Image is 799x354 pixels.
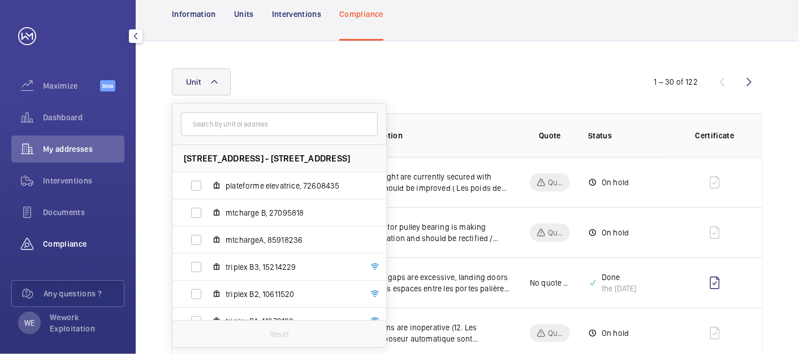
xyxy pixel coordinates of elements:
span: Compliance [43,238,124,250]
p: On hold [602,177,629,188]
input: Search by unit or address [181,112,378,136]
p: Counterweight filler weight are currently secured with wooden wedges, this should be improved ( L... [304,171,512,194]
p: 2. The top of shaft divertor pulley bearing is making excessive noise in operation and should be ... [304,221,512,244]
p: Wework Exploitation [50,312,118,334]
p: 8. Various landing door gaps are excessive, landing doors to be realigned (8. Divers espaces entr... [304,272,512,294]
p: Status [588,130,672,141]
span: mtcharge B, 27095818 [226,207,357,218]
p: Done [602,272,637,283]
span: Dashboard [43,112,124,123]
span: Unit [186,77,201,86]
p: Insurance item description [304,130,512,141]
div: 1 – 30 of 122 [654,76,698,88]
span: Interventions [43,175,124,186]
span: mtchargeA, 85918236 [226,234,357,246]
p: Certificate [690,130,740,141]
p: On hold [602,327,629,339]
p: Compliance [339,8,383,20]
span: Any questions ? [44,288,124,299]
p: Information [172,8,216,20]
p: Quote [539,130,561,141]
div: the [DATE] [602,283,637,294]
p: 12. Autodialler pictograms are inoperative (12. Les pictogrammes du composeur automatique sont in... [304,322,512,344]
p: Reset [270,329,289,340]
span: triplex B3, 15214229 [226,261,357,273]
span: Maximize [43,80,100,91]
span: My addresses [43,143,124,155]
p: WE [24,317,34,329]
p: Quote pending [548,177,563,188]
span: plateforme elevatrice, 72608435 [226,180,357,191]
span: triplex B2, 10611520 [226,289,357,300]
p: Quote pending [548,227,563,238]
p: No quote needed [530,277,570,289]
p: On hold [602,227,629,238]
button: Unit [172,68,231,95]
p: Interventions [272,8,322,20]
p: Quote pending [548,327,563,339]
span: Documents [43,207,124,218]
span: Beta [100,80,115,91]
span: triplex B1, 41979198 [226,316,357,327]
span: [STREET_ADDRESS] - [STREET_ADDRESS] [184,152,350,164]
p: Units [234,8,254,20]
